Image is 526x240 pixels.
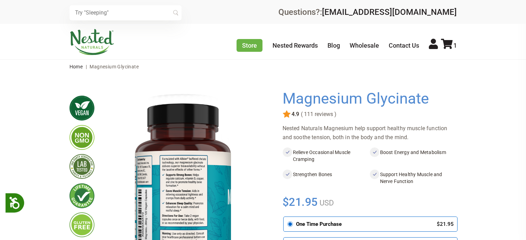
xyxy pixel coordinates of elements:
span: USD [318,199,334,207]
a: 1 [441,42,457,49]
a: Store [237,39,262,52]
div: Questions?: [278,8,457,16]
img: gmofree [70,125,94,150]
a: Nested Rewards [273,42,318,49]
span: Magnesium Glycinate [90,64,139,69]
h1: Magnesium Glycinate [283,90,453,107]
img: lifetimeguarantee [70,183,94,208]
a: [EMAIL_ADDRESS][DOMAIN_NAME] [322,7,457,17]
a: Home [70,64,83,69]
img: star.svg [283,110,291,118]
span: $21.95 [283,194,318,210]
a: Contact Us [389,42,419,49]
span: | [84,64,89,69]
input: Try "Sleeping" [70,5,182,20]
li: Relieve Occasional Muscle Cramping [283,147,370,164]
img: thirdpartytested [70,154,94,179]
span: 1 [453,42,457,49]
li: Boost Energy and Metabolism [370,147,457,164]
a: Wholesale [350,42,379,49]
span: 4.9 [291,111,299,117]
img: glutenfree [70,212,94,237]
span: ( 111 reviews ) [299,111,336,117]
img: Nested Naturals [70,29,114,55]
li: Strengthen Bones [283,170,370,186]
div: Nested Naturals Magnesium help support healthy muscle function and soothe tension, both in the bo... [283,124,457,142]
img: vegan [70,96,94,121]
li: Support Healthy Muscle and Nerve Function [370,170,457,186]
a: Blog [327,42,340,49]
nav: breadcrumbs [70,60,457,74]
